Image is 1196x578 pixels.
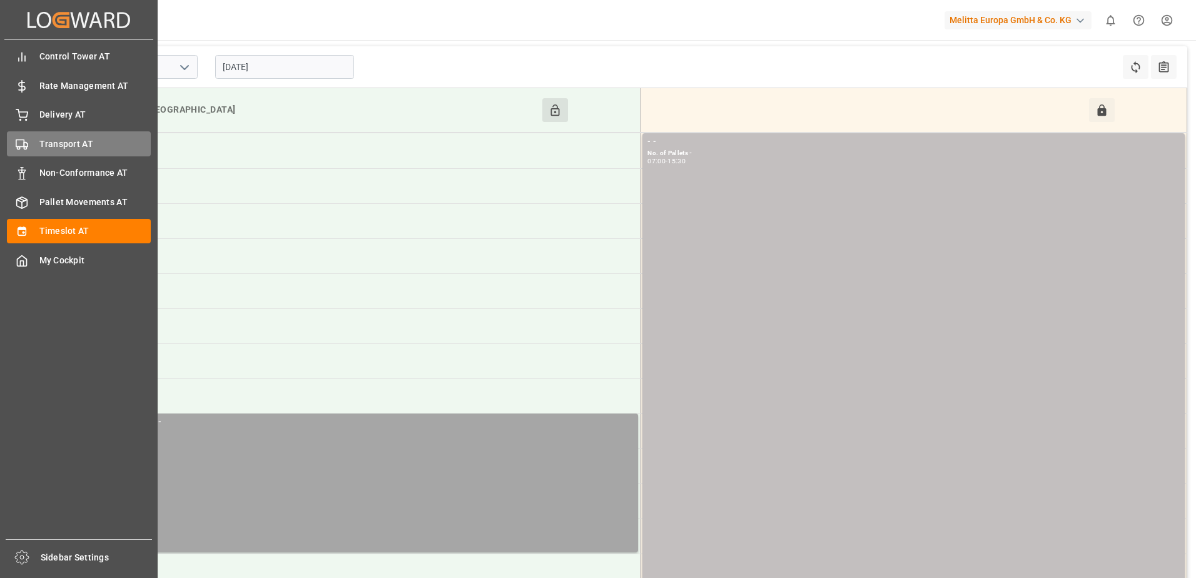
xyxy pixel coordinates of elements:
[39,138,151,151] span: Transport AT
[7,131,151,156] a: Transport AT
[39,79,151,93] span: Rate Management AT
[39,166,151,180] span: Non-Conformance AT
[39,108,151,121] span: Delivery AT
[215,55,354,79] input: DD.MM.YYYY
[1097,6,1125,34] button: show 0 new notifications
[175,58,193,77] button: open menu
[7,161,151,185] a: Non-Conformance AT
[7,219,151,243] a: Timeslot AT
[39,196,151,209] span: Pallet Movements AT
[647,148,1180,159] div: No. of Pallets -
[7,103,151,127] a: Delivery AT
[7,73,151,98] a: Rate Management AT
[101,428,633,439] div: No. of Pallets -
[7,190,151,214] a: Pallet Movements AT
[647,158,666,164] div: 07:00
[39,50,151,63] span: Control Tower AT
[41,551,153,564] span: Sidebar Settings
[7,248,151,272] a: My Cockpit
[101,416,633,428] div: Other - Others - -
[39,254,151,267] span: My Cockpit
[7,44,151,69] a: Control Tower AT
[945,11,1092,29] div: Melitta Europa GmbH & Co. KG
[1125,6,1153,34] button: Help Center
[39,225,151,238] span: Timeslot AT
[666,158,667,164] div: -
[945,8,1097,32] button: Melitta Europa GmbH & Co. KG
[667,158,686,164] div: 15:30
[647,136,1180,148] div: - -
[104,98,542,122] div: Inbound [GEOGRAPHIC_DATA]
